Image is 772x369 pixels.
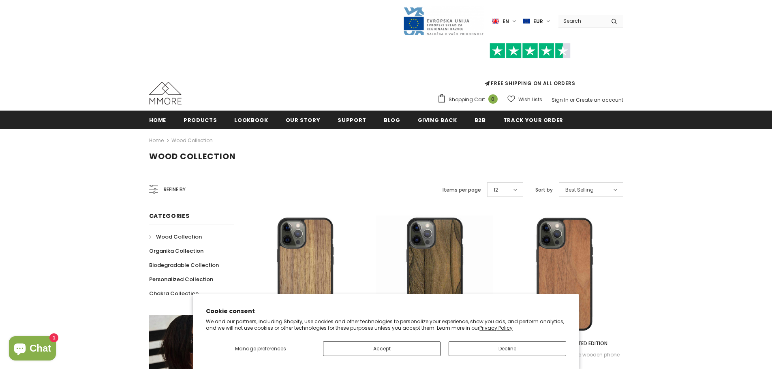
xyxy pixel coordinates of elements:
[503,111,563,129] a: Track your order
[149,290,199,297] span: Chakra Collection
[535,186,553,194] label: Sort by
[149,230,202,244] a: Wood Collection
[437,94,502,106] a: Shopping Cart 0
[533,17,543,26] span: EUR
[206,341,315,356] button: Manage preferences
[507,92,542,107] a: Wish Lists
[558,15,605,27] input: Search Site
[490,43,571,59] img: Trust Pilot Stars
[184,116,217,124] span: Products
[494,186,498,194] span: 12
[206,307,566,316] h2: Cookie consent
[234,111,268,129] a: Lookbook
[475,116,486,124] span: B2B
[384,116,400,124] span: Blog
[149,151,236,162] span: Wood Collection
[492,18,499,25] img: i-lang-1.png
[164,185,186,194] span: Refine by
[149,272,213,286] a: Personalized Collection
[475,111,486,129] a: B2B
[6,336,58,363] inbox-online-store-chat: Shopify online store chat
[234,116,268,124] span: Lookbook
[437,47,623,87] span: FREE SHIPPING ON ALL ORDERS
[437,58,623,79] iframe: Customer reviews powered by Trustpilot
[206,318,566,331] p: We and our partners, including Shopify, use cookies and other technologies to personalize your ex...
[552,96,569,103] a: Sign In
[418,111,457,129] a: Giving back
[503,116,563,124] span: Track your order
[488,94,498,104] span: 0
[449,341,566,356] button: Decline
[149,212,190,220] span: Categories
[171,137,213,144] a: Wood Collection
[149,258,219,272] a: Biodegradable Collection
[503,17,509,26] span: en
[323,341,441,356] button: Accept
[449,96,485,104] span: Shopping Cart
[403,17,484,24] a: Javni Razpis
[286,116,321,124] span: Our Story
[576,96,623,103] a: Create an account
[149,275,213,283] span: Personalized Collection
[149,136,164,145] a: Home
[286,111,321,129] a: Our Story
[384,111,400,129] a: Blog
[235,345,286,352] span: Manage preferences
[149,286,199,301] a: Chakra Collection
[156,233,202,241] span: Wood Collection
[518,96,542,104] span: Wish Lists
[443,186,481,194] label: Items per page
[149,111,167,129] a: Home
[570,96,575,103] span: or
[565,186,594,194] span: Best Selling
[149,116,167,124] span: Home
[149,82,182,105] img: MMORE Cases
[338,111,366,129] a: support
[479,324,513,331] a: Privacy Policy
[338,116,366,124] span: support
[149,261,219,269] span: Biodegradable Collection
[149,244,203,258] a: Organika Collection
[149,247,203,255] span: Organika Collection
[184,111,217,129] a: Products
[418,116,457,124] span: Giving back
[403,6,484,36] img: Javni Razpis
